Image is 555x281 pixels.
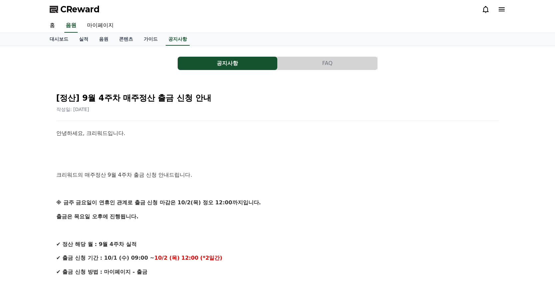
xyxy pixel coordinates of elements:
a: 가이드 [138,33,163,46]
a: CReward [50,4,100,15]
a: 콘텐츠 [114,33,138,46]
h2: [정산] 9월 4주차 매주정산 출금 신청 안내 [56,93,499,103]
a: 홈 [44,19,60,33]
a: 공지사항 [166,33,190,46]
strong: ✔ 정산 해당 월 : 9월 4주차 실적 [56,241,137,247]
a: 대시보드 [44,33,74,46]
button: FAQ [278,57,377,70]
strong: ✔ 출금 신청 방법 : 마이페이지 - 출금 [56,269,147,275]
p: 안녕하세요, 크리워드입니다. [56,129,499,138]
a: 실적 [74,33,94,46]
strong: ※ 금주 금요일이 연휴인 관계로 출금 신청 마감은 10/2(목) 정오 12:00까지입니다. [56,199,261,206]
a: 음원 [64,19,78,33]
a: 음원 [94,33,114,46]
a: 마이페이지 [82,19,119,33]
strong: (*2일간) [200,255,222,261]
strong: ✔ 출금 신청 기간 : 10/1 (수) 09:00 ~ [56,255,155,261]
p: 크리워드의 매주정산 9월 4주차 출금 신청 안내드립니다. [56,171,499,179]
span: 작성일: [DATE] [56,107,89,112]
span: CReward [60,4,100,15]
button: 공지사항 [178,57,277,70]
strong: 출금은 목요일 오후에 진행됩니다. [56,213,139,220]
strong: 10/2 (목) 12:00 [154,255,198,261]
